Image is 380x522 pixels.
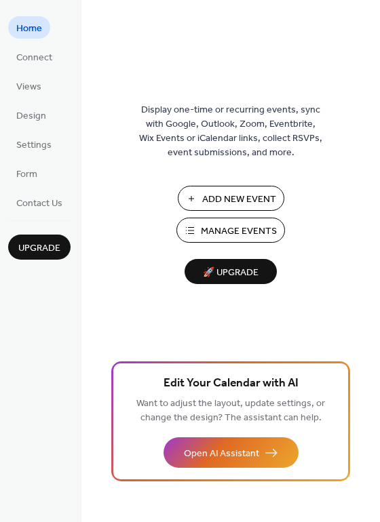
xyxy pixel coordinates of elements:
[16,51,52,65] span: Connect
[18,241,60,256] span: Upgrade
[8,45,60,68] a: Connect
[16,197,62,211] span: Contact Us
[176,218,285,243] button: Manage Events
[8,75,50,97] a: Views
[16,109,46,123] span: Design
[16,138,52,153] span: Settings
[164,437,299,468] button: Open AI Assistant
[136,395,325,427] span: Want to adjust the layout, update settings, or change the design? The assistant can help.
[8,191,71,214] a: Contact Us
[16,22,42,36] span: Home
[8,133,60,155] a: Settings
[16,167,37,182] span: Form
[193,264,269,282] span: 🚀 Upgrade
[164,374,299,393] span: Edit Your Calendar with AI
[8,162,45,184] a: Form
[8,104,54,126] a: Design
[16,80,41,94] span: Views
[139,103,322,160] span: Display one-time or recurring events, sync with Google, Outlook, Zoom, Eventbrite, Wix Events or ...
[178,186,284,211] button: Add New Event
[202,193,276,207] span: Add New Event
[201,224,277,239] span: Manage Events
[8,235,71,260] button: Upgrade
[185,259,277,284] button: 🚀 Upgrade
[8,16,50,39] a: Home
[184,447,259,461] span: Open AI Assistant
